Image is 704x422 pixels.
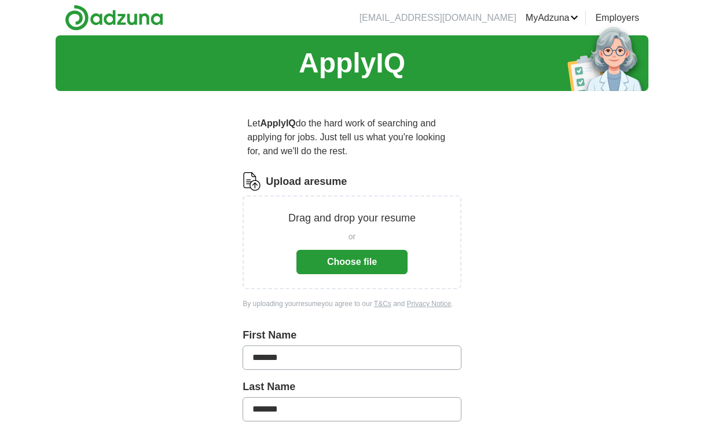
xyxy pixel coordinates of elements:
img: Adzuna logo [65,5,163,31]
p: Let do the hard work of searching and applying for jobs. Just tell us what you're looking for, an... [243,112,461,163]
label: First Name [243,328,461,343]
span: or [349,231,355,243]
label: Last Name [243,379,461,395]
img: CV Icon [243,172,261,191]
li: [EMAIL_ADDRESS][DOMAIN_NAME] [360,11,516,25]
a: T&Cs [374,300,391,308]
label: Upload a resume [266,174,347,190]
p: Drag and drop your resume [288,210,416,226]
button: Choose file [296,250,408,274]
div: By uploading your resume you agree to our and . [243,299,461,309]
h1: ApplyIQ [299,42,405,84]
a: MyAdzuna [526,11,579,25]
a: Employers [595,11,639,25]
strong: ApplyIQ [260,118,295,128]
a: Privacy Notice [407,300,452,308]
